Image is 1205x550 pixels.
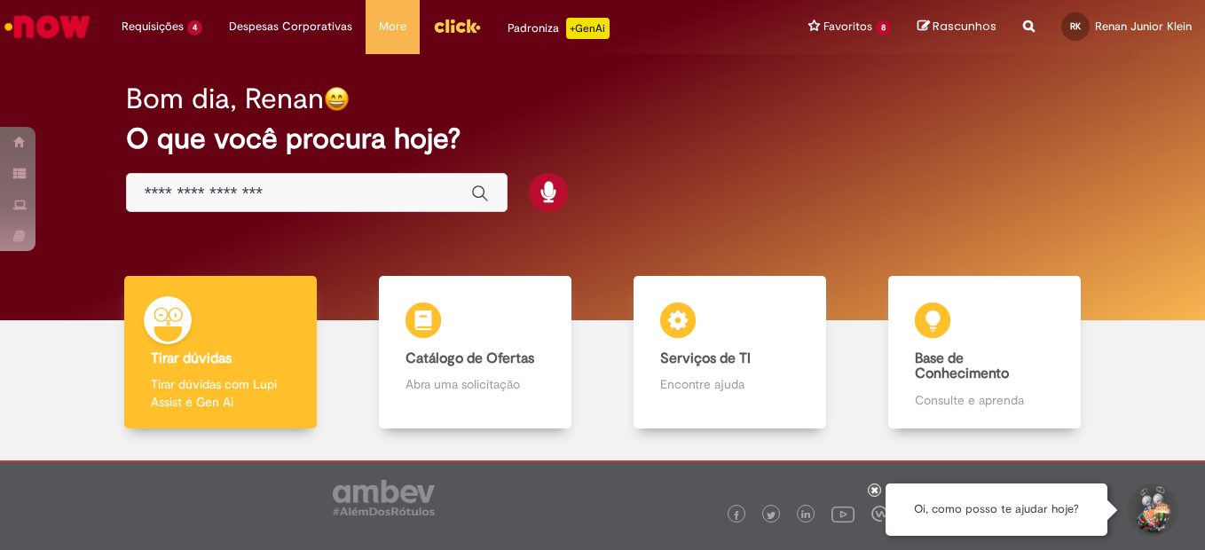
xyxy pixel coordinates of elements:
[660,375,799,393] p: Encontre ajuda
[433,12,481,39] img: click_logo_yellow_360x200.png
[823,18,872,35] span: Favoritos
[187,20,202,35] span: 4
[333,480,435,515] img: logo_footer_ambev_rotulo_gray.png
[151,350,232,367] b: Tirar dúvidas
[767,511,776,520] img: logo_footer_twitter.png
[324,86,350,112] img: happy-face.png
[602,276,857,429] a: Serviços de TI Encontre ajuda
[801,510,810,521] img: logo_footer_linkedin.png
[1095,19,1192,34] span: Renan Junior Klein
[126,123,1080,154] h2: O que você procura hoje?
[379,18,406,35] span: More
[876,20,891,35] span: 8
[229,18,352,35] span: Despesas Corporativas
[151,375,290,411] p: Tirar dúvidas com Lupi Assist e Gen Ai
[915,350,1009,383] b: Base de Conhecimento
[348,276,602,429] a: Catálogo de Ofertas Abra uma solicitação
[93,276,348,429] a: Tirar dúvidas Tirar dúvidas com Lupi Assist e Gen Ai
[566,18,610,39] p: +GenAi
[508,18,610,39] div: Padroniza
[406,350,534,367] b: Catálogo de Ofertas
[831,502,855,525] img: logo_footer_youtube.png
[2,9,93,44] img: ServiceNow
[918,19,996,35] a: Rascunhos
[660,350,751,367] b: Serviços de TI
[406,375,545,393] p: Abra uma solicitação
[857,276,1112,429] a: Base de Conhecimento Consulte e aprenda
[886,483,1107,536] div: Oi, como posso te ajudar hoje?
[126,83,324,114] h2: Bom dia, Renan
[915,391,1054,409] p: Consulte e aprenda
[122,18,184,35] span: Requisições
[871,506,887,522] img: logo_footer_workplace.png
[1125,483,1178,537] button: Iniciar Conversa de Suporte
[1070,20,1081,32] span: RK
[732,511,741,520] img: logo_footer_facebook.png
[933,18,996,35] span: Rascunhos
